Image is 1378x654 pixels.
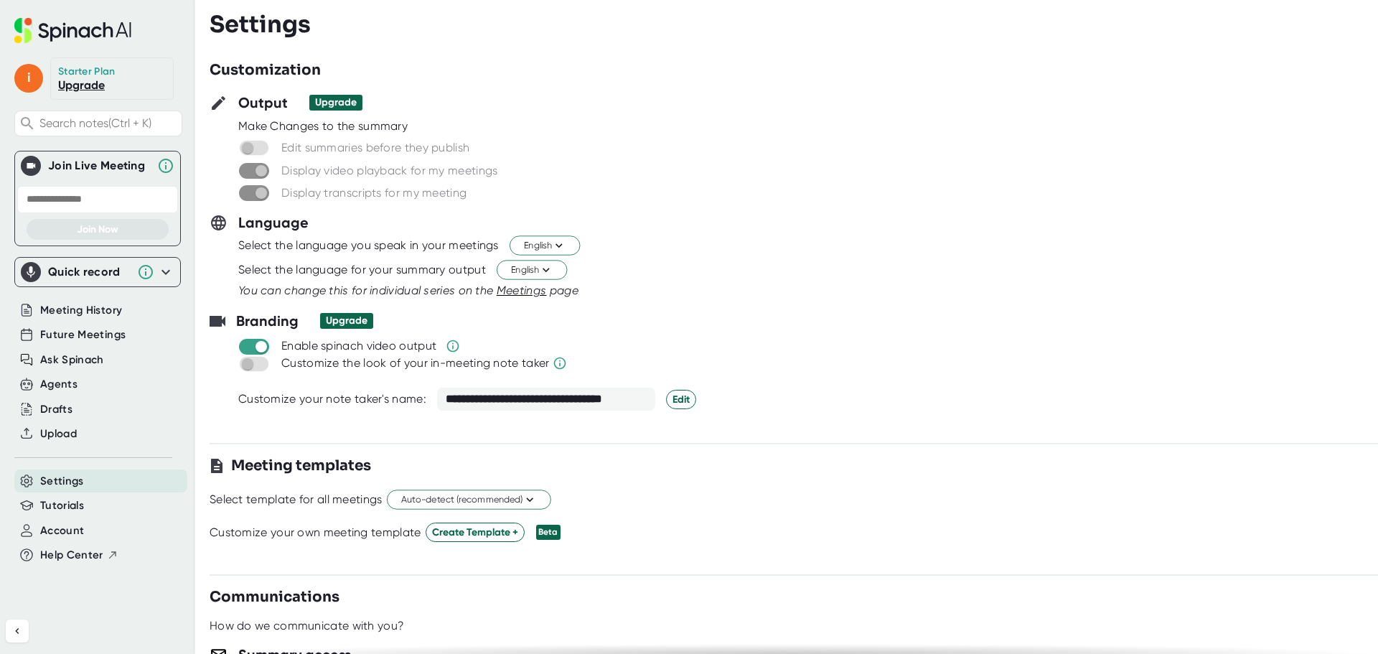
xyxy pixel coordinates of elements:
[58,65,116,78] div: Starter Plan
[40,547,103,564] span: Help Center
[238,392,426,406] div: Customize your note taker's name:
[497,284,547,297] span: Meetings
[210,525,421,540] div: Customize your own meeting template
[536,525,561,540] div: Beta
[40,497,84,514] button: Tutorials
[238,238,499,253] div: Select the language you speak in your meetings
[21,151,174,180] div: Join Live MeetingJoin Live Meeting
[281,164,497,178] div: Display video playback for my meetings
[24,159,38,173] img: Join Live Meeting
[672,392,690,407] span: Edit
[77,223,118,235] span: Join Now
[40,426,77,442] button: Upload
[281,339,436,353] div: Enable spinach video output
[40,352,104,368] button: Ask Spinach
[210,587,339,608] h3: Communications
[48,159,150,173] div: Join Live Meeting
[326,314,367,327] div: Upgrade
[432,525,518,540] span: Create Template +
[497,261,567,280] button: English
[238,284,578,297] i: You can change this for individual series on the page
[40,302,122,319] button: Meeting History
[39,116,178,130] span: Search notes (Ctrl + K)
[210,11,311,38] h3: Settings
[524,239,566,253] span: English
[238,263,486,277] div: Select the language for your summary output
[497,282,547,299] button: Meetings
[511,263,553,277] span: English
[210,619,404,633] div: How do we communicate with you?
[238,119,1378,134] div: Make Changes to the summary
[231,455,371,477] h3: Meeting templates
[281,186,467,200] div: Display transcripts for my meeting
[401,493,537,507] span: Auto-detect (recommended)
[387,490,551,510] button: Auto-detect (recommended)
[48,265,130,279] div: Quick record
[58,78,105,92] a: Upgrade
[210,492,383,507] div: Select template for all meetings
[281,141,469,155] div: Edit summaries before they publish
[238,212,309,233] h3: Language
[40,473,84,490] button: Settings
[315,96,357,109] div: Upgrade
[238,92,288,113] h3: Output
[14,64,43,93] span: i
[6,620,29,643] button: Collapse sidebar
[510,236,580,256] button: English
[40,523,84,539] button: Account
[40,401,72,418] button: Drafts
[21,258,174,286] div: Quick record
[27,219,169,240] button: Join Now
[281,356,549,370] div: Customize the look of your in-meeting note taker
[426,523,525,542] button: Create Template +
[210,60,321,81] h3: Customization
[666,390,696,409] button: Edit
[40,327,126,343] button: Future Meetings
[236,310,299,332] h3: Branding
[40,547,118,564] button: Help Center
[40,376,78,393] button: Agents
